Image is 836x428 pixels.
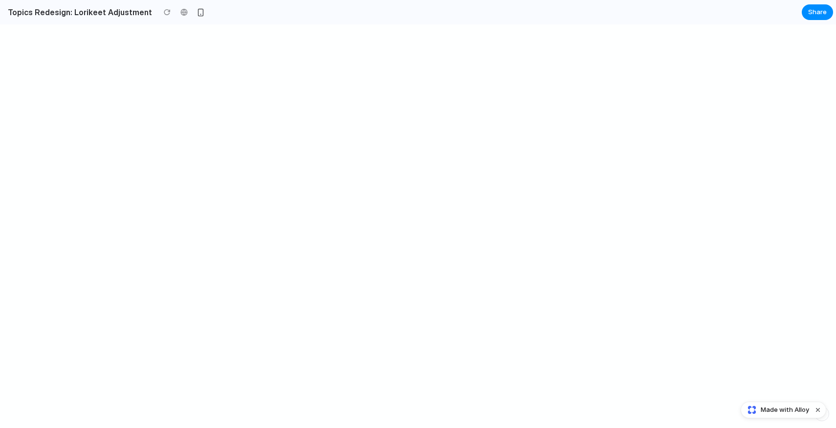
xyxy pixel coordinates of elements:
span: Made with Alloy [761,405,809,415]
button: Dismiss watermark [812,404,824,416]
a: Made with Alloy [741,405,810,415]
span: Share [808,7,827,17]
h2: Topics Redesign: Lorikeet Adjustment [4,6,152,18]
button: Share [802,4,833,20]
